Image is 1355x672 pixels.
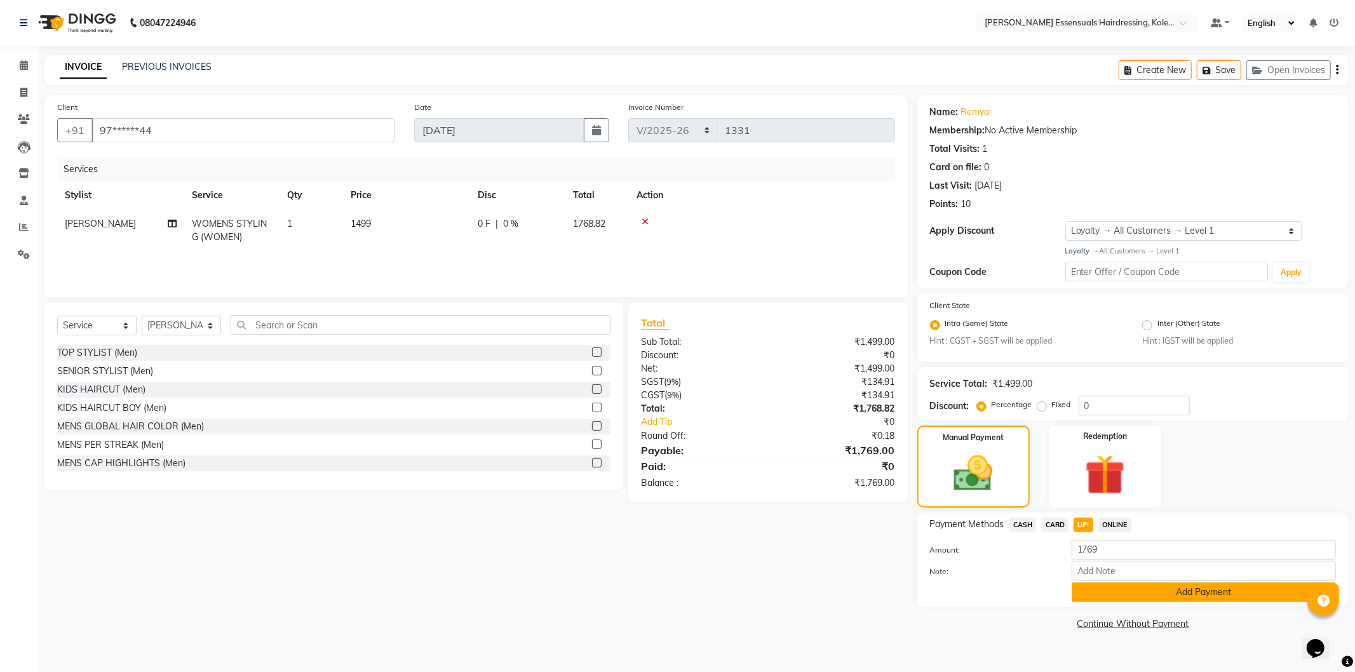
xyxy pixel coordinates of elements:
th: Service [184,181,280,210]
span: WOMENS STYLING (WOMEN) [192,218,267,243]
img: logo [32,5,119,41]
div: KIDS HAIRCUT BOY (Men) [57,401,166,415]
div: ₹134.91 [768,375,905,389]
div: Payable: [631,443,768,458]
a: INVOICE [60,56,107,79]
iframe: chat widget [1302,621,1342,659]
span: SGST [641,376,664,387]
div: TOP STYLIST (Men) [57,346,137,360]
div: SENIOR STYLIST (Men) [57,365,153,378]
div: ₹0.18 [768,429,905,443]
button: +91 [57,118,93,142]
label: Date [414,102,431,113]
label: Client State [930,300,971,311]
div: ₹0 [768,349,905,362]
a: Continue Without Payment [920,617,1346,631]
span: CARD [1041,518,1068,532]
span: Payment Methods [930,518,1004,531]
label: Percentage [992,399,1032,410]
th: Action [629,181,895,210]
a: Add Tip [631,415,791,429]
div: MENS GLOBAL HAIR COLOR (Men) [57,420,204,433]
label: Invoice Number [628,102,684,113]
div: Total: [631,402,768,415]
div: Apply Discount [930,224,1065,238]
small: Hint : CGST + SGST will be applied [930,335,1124,347]
span: Total [641,316,670,330]
span: UPI [1074,518,1093,532]
div: Net: [631,362,768,375]
label: Inter (Other) State [1157,318,1220,333]
span: CASH [1009,518,1037,532]
div: All Customers → Level 1 [1065,246,1336,257]
span: 9% [667,390,679,400]
th: Price [343,181,470,210]
label: Manual Payment [943,432,1004,443]
th: Qty [280,181,343,210]
div: [DATE] [975,179,1002,192]
div: Sub Total: [631,335,768,349]
div: ₹1,768.82 [768,402,905,415]
label: Redemption [1083,431,1127,442]
th: Total [565,181,629,210]
div: Coupon Code [930,265,1065,279]
a: Remya [961,105,990,119]
strong: Loyalty → [1065,246,1099,255]
div: 1 [983,142,988,156]
div: ( ) [631,389,768,402]
span: ONLINE [1098,518,1131,532]
div: Total Visits: [930,142,980,156]
div: Service Total: [930,377,988,391]
span: [PERSON_NAME] [65,218,136,229]
div: Name: [930,105,959,119]
span: 0 F [478,217,490,231]
input: Add Note [1072,561,1336,581]
button: Apply [1273,263,1309,282]
div: Discount: [631,349,768,362]
div: ₹1,769.00 [768,476,905,490]
img: _gift.svg [1072,450,1138,500]
label: Client [57,102,78,113]
div: ₹0 [768,459,905,474]
div: ( ) [631,375,768,389]
div: ₹1,499.00 [768,362,905,375]
span: 0 % [503,217,518,231]
div: ₹0 [791,415,905,429]
div: 10 [961,198,971,211]
img: _cash.svg [941,451,1005,496]
button: Save [1197,60,1241,80]
input: Search or Scan [231,315,610,335]
div: KIDS HAIRCUT (Men) [57,383,145,396]
button: Open Invoices [1246,60,1331,80]
div: MENS PER STREAK (Men) [57,438,164,452]
span: 1499 [351,218,371,229]
div: ₹1,499.00 [768,335,905,349]
div: Points: [930,198,959,211]
button: Create New [1119,60,1192,80]
label: Fixed [1052,399,1071,410]
div: Services [58,158,905,181]
span: CGST [641,389,664,401]
span: | [495,217,498,231]
div: Balance : [631,476,768,490]
div: Card on file: [930,161,982,174]
div: 0 [985,161,990,174]
label: Note: [920,566,1062,577]
th: Disc [470,181,565,210]
input: Search by Name/Mobile/Email/Code [91,118,395,142]
div: MENS CAP HIGHLIGHTS (Men) [57,457,185,470]
span: 1 [287,218,292,229]
div: No Active Membership [930,124,1336,137]
div: Round Off: [631,429,768,443]
div: Discount: [930,400,969,413]
div: Last Visit: [930,179,973,192]
div: ₹1,499.00 [993,377,1033,391]
a: PREVIOUS INVOICES [122,61,212,72]
span: 1768.82 [573,218,605,229]
div: ₹134.91 [768,389,905,402]
label: Amount: [920,544,1062,556]
input: Amount [1072,540,1336,560]
th: Stylist [57,181,184,210]
button: Add Payment [1072,582,1336,602]
input: Enter Offer / Coupon Code [1065,262,1269,281]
